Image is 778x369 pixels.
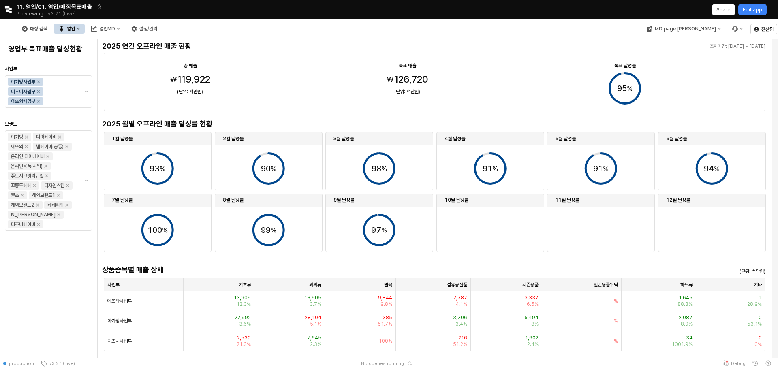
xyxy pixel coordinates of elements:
[36,203,39,207] div: Remove 해외브랜드2
[67,26,75,32] div: 영업
[617,83,633,93] text: 95
[191,73,194,85] span: ,
[641,24,725,34] button: MD page [PERSON_NAME]
[97,39,778,358] main: App Frame
[16,2,92,11] span: 11. 영업/01. 영업/매장목표매출
[234,294,251,301] span: 13,909
[54,24,85,34] button: 영업
[680,282,693,288] span: 하드류
[112,197,133,203] strong: 7월 달성률
[66,184,69,187] div: Remove 디자인스킨
[5,66,17,72] span: 사업부
[720,358,749,369] button: Debug
[37,80,40,83] div: Remove 아가방사업부
[222,214,315,246] div: Progress circle
[270,226,276,234] tspan: %
[394,73,409,85] span: 126
[57,213,60,216] div: Remove N_이야이야오
[47,360,75,367] span: v3.2.1 (Live)
[310,301,321,307] span: 3.7%
[25,145,28,148] div: Remove 에뜨와
[406,361,414,366] button: Reset app state
[184,63,197,68] strong: 총 매출
[666,136,687,141] strong: 6월 달성률
[704,164,720,173] text: 94
[150,164,165,173] text: 93
[333,136,354,141] strong: 3월 달성률
[665,152,759,185] div: Progress circle
[36,133,56,141] div: 디어베이비
[304,294,321,301] span: 13,605
[47,201,64,209] div: 베베리쉬
[45,174,48,177] div: Remove 퓨토시크릿리뉴얼
[759,314,762,321] span: 0
[384,282,392,288] span: 발육
[32,191,55,199] div: 해외브랜드1
[749,358,762,369] button: History
[611,298,618,304] span: -%
[102,266,712,274] h4: 상품종목별 매출 상세
[654,26,716,32] div: MD page [PERSON_NAME]
[160,165,165,173] tspan: %
[333,152,426,185] div: Progress circle
[33,184,36,187] div: Remove 꼬똥드베베
[107,282,120,288] span: 사업부
[165,88,216,95] p: (단위: 백만원)
[686,335,693,341] span: 34
[447,282,467,288] span: 섬유공산품
[453,314,467,321] span: 3,706
[223,197,244,203] strong: 8월 달성률
[82,76,92,107] button: 제안 사항 표시
[126,24,162,34] button: 설정/관리
[716,6,731,13] p: Share
[309,282,321,288] span: 외의류
[43,8,80,19] button: Releases and History
[37,100,40,103] div: Remove 에뜨와사업부
[666,197,690,203] strong: 12월 달성률
[678,301,693,307] span: 88.8%
[107,298,132,304] span: 에뜨와사업부
[310,341,321,348] span: 2.3%
[37,90,40,93] div: Remove 디즈니사업부
[611,318,618,324] span: -%
[11,181,31,190] div: 꼬똥드베베
[738,4,767,15] button: Edit app
[761,26,774,32] p: 전산팀
[37,223,40,226] div: Remove 디즈니베이비
[17,24,52,34] button: 매장 검색
[16,10,43,18] span: Previewing
[679,294,693,301] span: 1,645
[44,164,47,168] div: Remove 온라인용품(사입)
[36,143,64,151] div: 냅베이비(공통)
[237,301,251,307] span: 12.3%
[525,335,539,341] span: 1,602
[482,164,498,173] text: 91
[305,314,321,321] span: 28,104
[11,97,35,105] div: 에뜨와사업부
[527,341,539,348] span: 2.4%
[594,282,618,288] span: 일반용품위탁
[713,268,765,275] p: (단위: 백만원)
[11,220,35,228] div: 디즈니베이비
[112,136,133,141] strong: 1월 달성률
[544,72,705,105] div: Progress circle
[11,133,23,141] div: 아가방
[381,165,387,173] tspan: %
[555,197,579,203] strong: 11월 달성률
[30,26,47,32] div: 매장 검색
[333,214,426,246] div: Progress circle
[223,136,244,141] strong: 2월 달성률
[522,282,539,288] span: 시즌용품
[524,301,539,307] span: -6.5%
[11,152,45,160] div: 온라인 디어베이비
[261,164,276,173] text: 90
[387,75,428,84] span: ₩126,720
[387,76,393,83] span: ₩
[16,8,80,19] div: Previewing v3.2.1 (Live)
[524,314,539,321] span: 5,494
[261,225,276,235] text: 99
[99,26,115,32] div: 영업MD
[65,203,68,207] div: Remove 베베리쉬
